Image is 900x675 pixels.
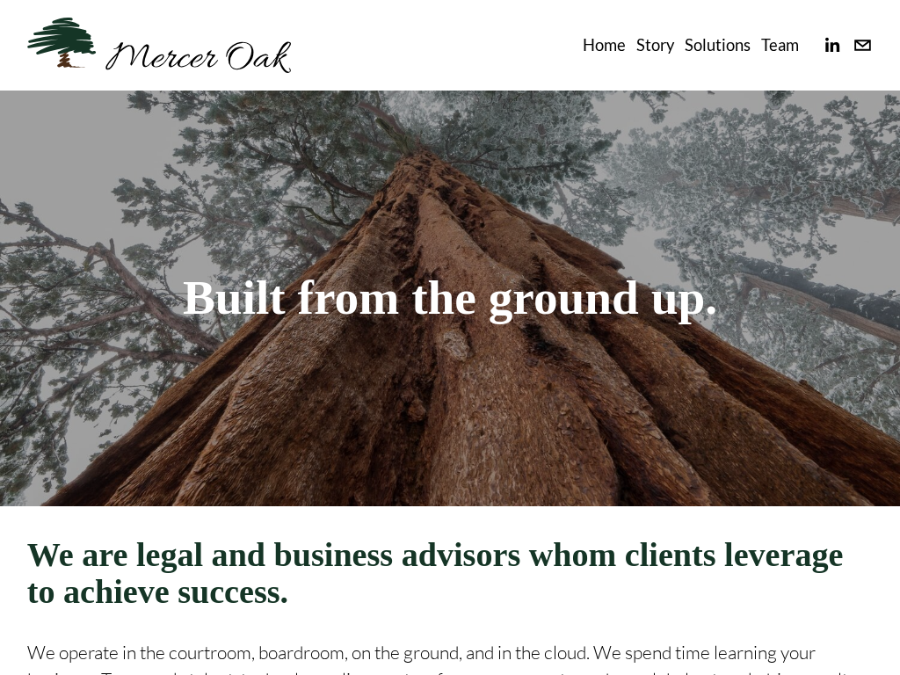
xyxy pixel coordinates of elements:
h1: Built from the ground up. [27,272,874,323]
a: Solutions [685,32,751,59]
a: info@merceroaklaw.com [853,35,873,55]
a: Team [761,32,799,59]
h2: We are legal and business advisors whom clients leverage to achieve success. [27,536,874,611]
a: Story [636,32,674,59]
a: linkedin-unauth [822,35,842,55]
a: Home [583,32,626,59]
